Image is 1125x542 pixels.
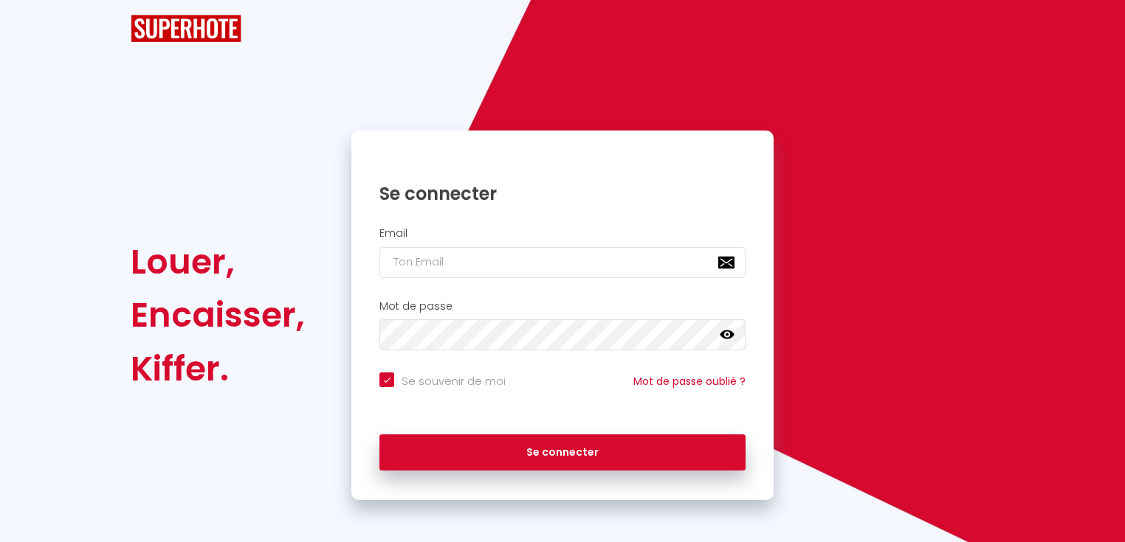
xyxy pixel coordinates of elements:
div: Kiffer. [131,342,305,395]
h1: Se connecter [379,182,746,205]
button: Se connecter [379,434,746,471]
h2: Mot de passe [379,300,746,313]
input: Ton Email [379,247,746,278]
div: Encaisser, [131,288,305,341]
h2: Email [379,227,746,240]
div: Louer, [131,235,305,288]
img: SuperHote logo [131,15,241,42]
a: Mot de passe oublié ? [633,374,746,389]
